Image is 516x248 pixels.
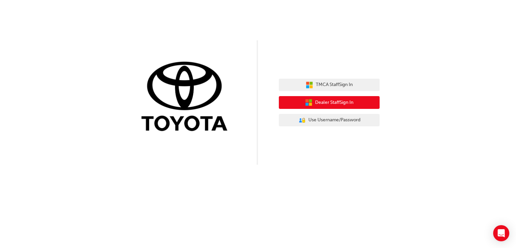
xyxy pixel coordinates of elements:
div: Open Intercom Messenger [493,225,509,241]
button: TMCA StaffSign In [279,79,380,91]
button: Use Username/Password [279,114,380,127]
span: Use Username/Password [308,116,360,124]
img: Trak [136,60,237,134]
span: Dealer Staff Sign In [315,99,353,107]
button: Dealer StaffSign In [279,96,380,109]
span: TMCA Staff Sign In [316,81,353,89]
